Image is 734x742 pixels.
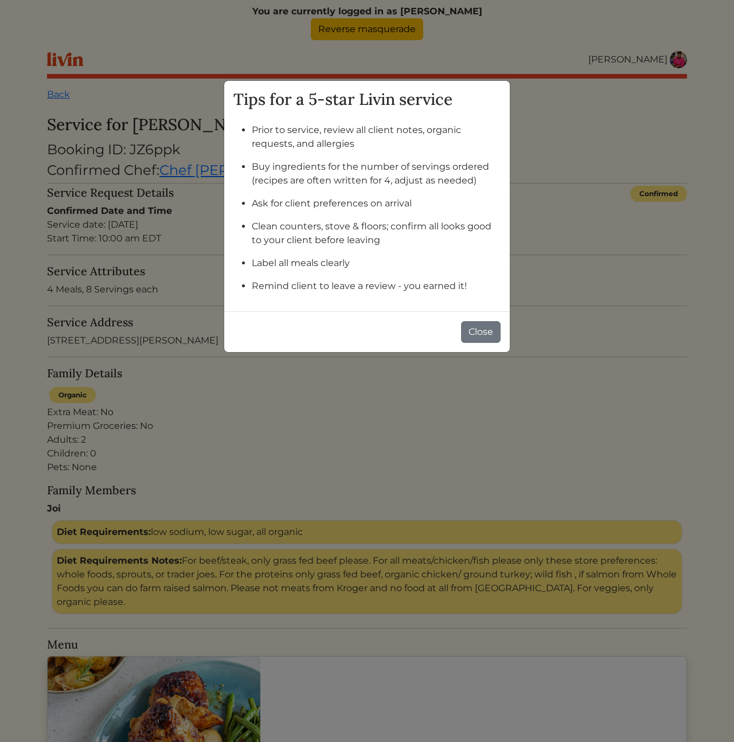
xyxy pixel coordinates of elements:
h3: Tips for a 5-star Livin service [233,90,501,110]
li: Remind client to leave a review - you earned it! [252,279,501,293]
li: Prior to service, review all client notes, organic requests, and allergies [252,123,501,151]
li: Buy ingredients for the number of servings ordered (recipes are often written for 4, adjust as ne... [252,160,501,188]
li: Clean counters, stove & floors; confirm all looks good to your client before leaving [252,220,501,247]
li: Label all meals clearly [252,256,501,270]
li: Ask for client preferences on arrival [252,197,501,210]
button: Close [461,321,501,343]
